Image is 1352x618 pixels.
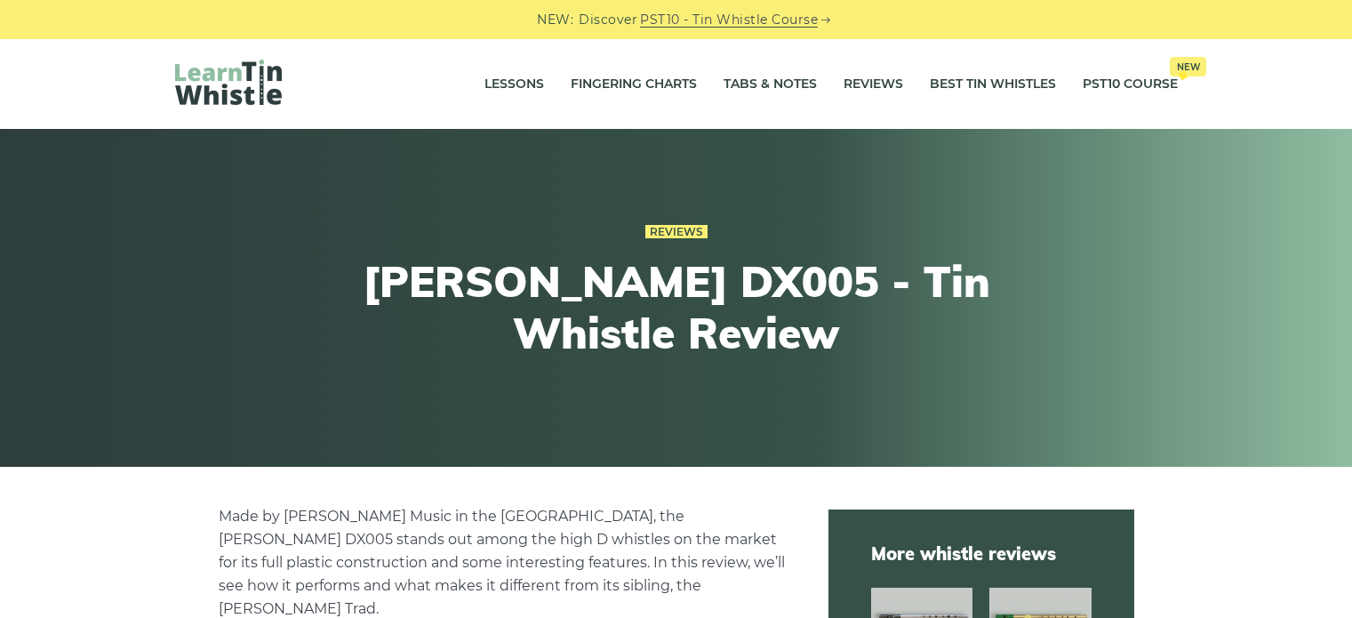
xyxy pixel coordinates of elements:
a: Fingering Charts [571,62,697,107]
a: Tabs & Notes [724,62,817,107]
a: Reviews [645,225,708,239]
h1: [PERSON_NAME] DX005 - Tin Whistle Review [349,256,1004,358]
a: Reviews [844,62,903,107]
a: PST10 CourseNew [1083,62,1178,107]
img: LearnTinWhistle.com [175,60,282,105]
span: More whistle reviews [871,542,1092,566]
a: Best Tin Whistles [930,62,1056,107]
span: New [1170,57,1206,76]
a: Lessons [484,62,544,107]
